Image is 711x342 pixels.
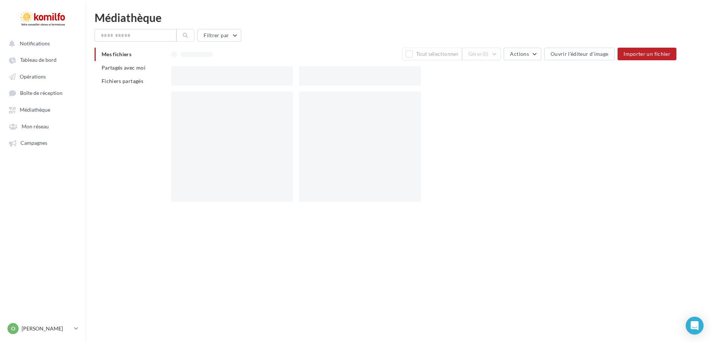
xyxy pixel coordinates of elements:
[4,103,81,116] a: Médiathèque
[4,53,81,66] a: Tableau de bord
[197,29,241,42] button: Filtrer par
[20,90,63,96] span: Boîte de réception
[102,78,143,84] span: Fichiers partagés
[4,70,81,83] a: Opérations
[618,48,676,60] button: Importer un fichier
[544,48,615,60] button: Ouvrir l'éditeur d'image
[6,322,80,336] a: O [PERSON_NAME]
[95,12,702,23] div: Médiathèque
[686,317,704,335] div: Open Intercom Messenger
[102,64,146,71] span: Partagés avec moi
[22,325,71,332] p: [PERSON_NAME]
[4,119,81,133] a: Mon réseau
[624,51,670,57] span: Importer un fichier
[20,40,50,47] span: Notifications
[4,136,81,149] a: Campagnes
[4,86,81,100] a: Boîte de réception
[462,48,501,60] button: Gérer(0)
[22,123,49,130] span: Mon réseau
[102,51,131,57] span: Mes fichiers
[4,36,78,50] button: Notifications
[11,325,15,332] span: O
[20,57,57,63] span: Tableau de bord
[482,51,489,57] span: (0)
[20,140,47,146] span: Campagnes
[20,73,46,80] span: Opérations
[20,107,50,113] span: Médiathèque
[504,48,541,60] button: Actions
[510,51,529,57] span: Actions
[402,48,462,60] button: Tout sélectionner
